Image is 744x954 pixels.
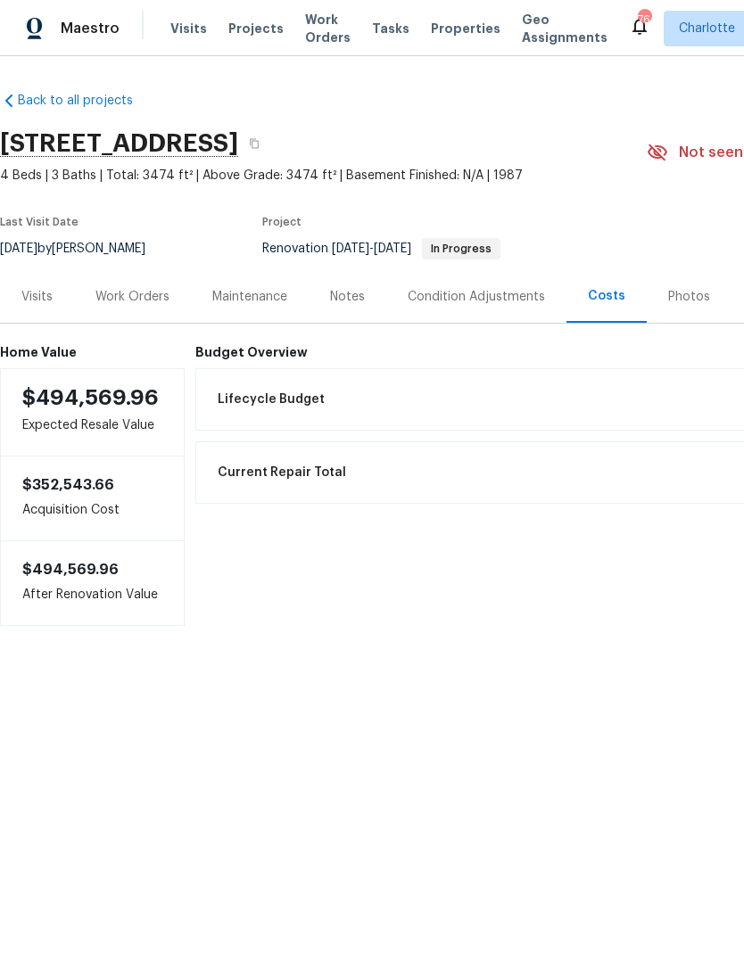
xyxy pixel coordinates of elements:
[95,288,169,306] div: Work Orders
[668,288,710,306] div: Photos
[170,20,207,37] span: Visits
[22,563,119,577] span: $494,569.96
[374,243,411,255] span: [DATE]
[262,243,500,255] span: Renovation
[61,20,120,37] span: Maestro
[218,464,346,481] span: Current Repair Total
[22,387,159,408] span: $494,569.96
[21,288,53,306] div: Visits
[522,11,608,46] span: Geo Assignments
[638,11,650,29] div: 76
[305,11,351,46] span: Work Orders
[408,288,545,306] div: Condition Adjustments
[228,20,284,37] span: Projects
[679,20,735,37] span: Charlotte
[431,20,500,37] span: Properties
[332,243,369,255] span: [DATE]
[262,217,302,227] span: Project
[588,287,625,305] div: Costs
[332,243,411,255] span: -
[218,391,325,408] span: Lifecycle Budget
[22,478,114,492] span: $352,543.66
[424,243,499,254] span: In Progress
[330,288,365,306] div: Notes
[372,22,409,35] span: Tasks
[238,127,270,160] button: Copy Address
[212,288,287,306] div: Maintenance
